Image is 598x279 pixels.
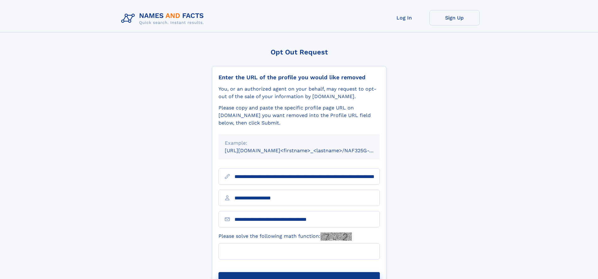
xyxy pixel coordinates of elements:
[218,85,380,100] div: You, or an authorized agent on your behalf, may request to opt-out of the sale of your informatio...
[218,104,380,127] div: Please copy and paste the specific profile page URL on [DOMAIN_NAME] you want removed into the Pr...
[429,10,480,25] a: Sign Up
[218,74,380,81] div: Enter the URL of the profile you would like removed
[379,10,429,25] a: Log In
[212,48,386,56] div: Opt Out Request
[218,232,352,241] label: Please solve the following math function:
[119,10,209,27] img: Logo Names and Facts
[225,148,392,153] small: [URL][DOMAIN_NAME]<firstname>_<lastname>/NAF325G-xxxxxxxx
[225,139,374,147] div: Example:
